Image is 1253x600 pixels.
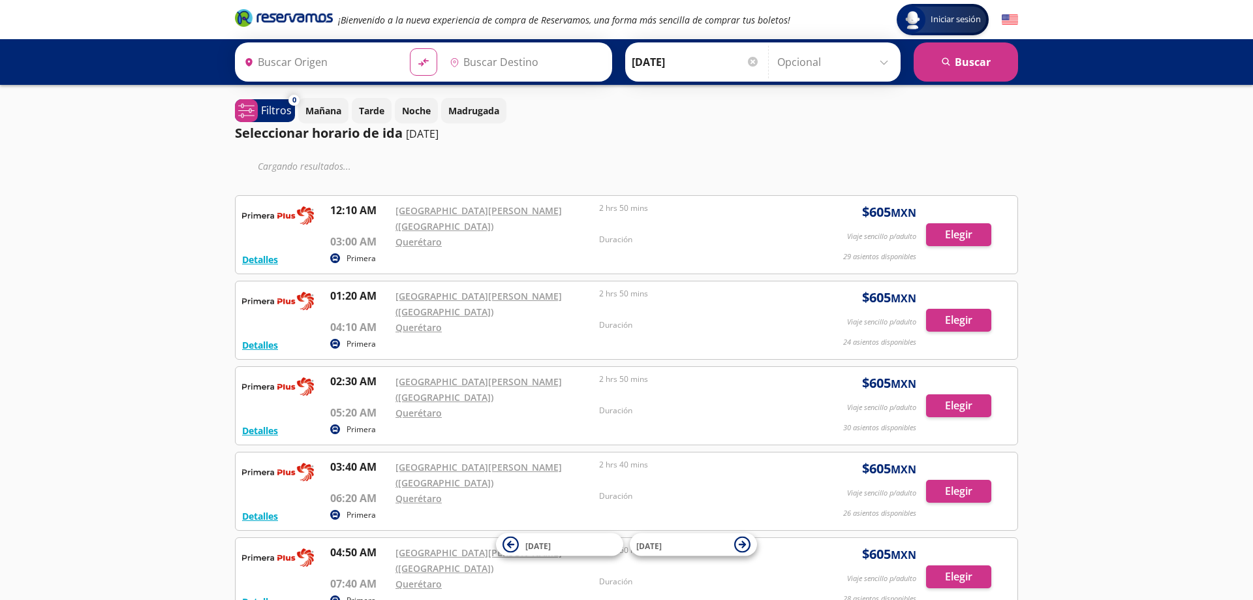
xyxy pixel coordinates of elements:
[242,509,278,523] button: Detalles
[599,576,796,588] p: Duración
[402,104,431,118] p: Noche
[599,490,796,502] p: Duración
[914,42,1018,82] button: Buscar
[352,98,392,123] button: Tarde
[235,99,295,122] button: 0Filtros
[599,288,796,300] p: 2 hrs 50 mins
[599,459,796,471] p: 2 hrs 40 mins
[330,459,389,475] p: 03:40 AM
[926,565,991,588] button: Elegir
[242,545,314,571] img: RESERVAMOS
[395,461,562,489] a: [GEOGRAPHIC_DATA][PERSON_NAME] ([GEOGRAPHIC_DATA])
[242,459,314,485] img: RESERVAMOS
[525,540,551,551] span: [DATE]
[330,288,389,304] p: 01:20 AM
[862,202,916,222] span: $ 605
[395,321,442,334] a: Querétaro
[359,104,384,118] p: Tarde
[347,509,376,521] p: Primera
[926,309,991,332] button: Elegir
[395,290,562,318] a: [GEOGRAPHIC_DATA][PERSON_NAME] ([GEOGRAPHIC_DATA])
[599,234,796,245] p: Duración
[847,231,916,242] p: Viaje sencillo p/adulto
[925,13,986,26] span: Iniciar sesión
[599,373,796,385] p: 2 hrs 50 mins
[242,288,314,314] img: RESERVAMOS
[330,319,389,335] p: 04:10 AM
[395,375,562,403] a: [GEOGRAPHIC_DATA][PERSON_NAME] ([GEOGRAPHIC_DATA])
[926,480,991,503] button: Elegir
[891,291,916,306] small: MXN
[242,202,314,229] img: RESERVAMOS
[242,253,278,266] button: Detalles
[847,573,916,584] p: Viaje sencillo p/adulto
[891,377,916,391] small: MXN
[395,98,438,123] button: Noche
[862,545,916,564] span: $ 605
[630,533,757,556] button: [DATE]
[847,488,916,499] p: Viaje sencillo p/adulto
[891,462,916,477] small: MXN
[330,545,389,560] p: 04:50 AM
[235,8,333,31] a: Brand Logo
[239,46,399,78] input: Buscar Origen
[242,424,278,437] button: Detalles
[862,459,916,479] span: $ 605
[258,160,351,172] em: Cargando resultados ...
[843,422,916,434] p: 30 asientos disponibles
[891,206,916,220] small: MXN
[298,98,348,123] button: Mañana
[330,202,389,218] p: 12:10 AM
[599,319,796,331] p: Duración
[843,251,916,262] p: 29 asientos disponibles
[330,234,389,249] p: 03:00 AM
[330,405,389,420] p: 05:20 AM
[261,103,292,118] p: Filtros
[235,123,403,143] p: Seleccionar horario de ida
[395,492,442,505] a: Querétaro
[632,46,760,78] input: Elegir Fecha
[1002,12,1018,28] button: English
[444,46,605,78] input: Buscar Destino
[305,104,341,118] p: Mañana
[843,508,916,519] p: 26 asientos disponibles
[926,394,991,417] button: Elegir
[242,373,314,400] img: RESERVAMOS
[847,317,916,328] p: Viaje sencillo p/adulto
[292,95,296,106] span: 0
[330,576,389,592] p: 07:40 AM
[777,46,894,78] input: Opcional
[395,546,562,575] a: [GEOGRAPHIC_DATA][PERSON_NAME] ([GEOGRAPHIC_DATA])
[395,236,442,248] a: Querétaro
[926,223,991,246] button: Elegir
[338,14,790,26] em: ¡Bienvenido a la nueva experiencia de compra de Reservamos, una forma más sencilla de comprar tus...
[496,533,623,556] button: [DATE]
[347,424,376,435] p: Primera
[441,98,506,123] button: Madrugada
[395,407,442,419] a: Querétaro
[347,338,376,350] p: Primera
[599,202,796,214] p: 2 hrs 50 mins
[843,337,916,348] p: 24 asientos disponibles
[636,540,662,551] span: [DATE]
[235,8,333,27] i: Brand Logo
[330,490,389,506] p: 06:20 AM
[347,253,376,264] p: Primera
[330,373,389,389] p: 02:30 AM
[862,288,916,308] span: $ 605
[395,578,442,590] a: Querétaro
[847,402,916,413] p: Viaje sencillo p/adulto
[395,204,562,232] a: [GEOGRAPHIC_DATA][PERSON_NAME] ([GEOGRAPHIC_DATA])
[891,548,916,562] small: MXN
[406,126,439,142] p: [DATE]
[599,405,796,417] p: Duración
[242,338,278,352] button: Detalles
[862,373,916,393] span: $ 605
[448,104,499,118] p: Madrugada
